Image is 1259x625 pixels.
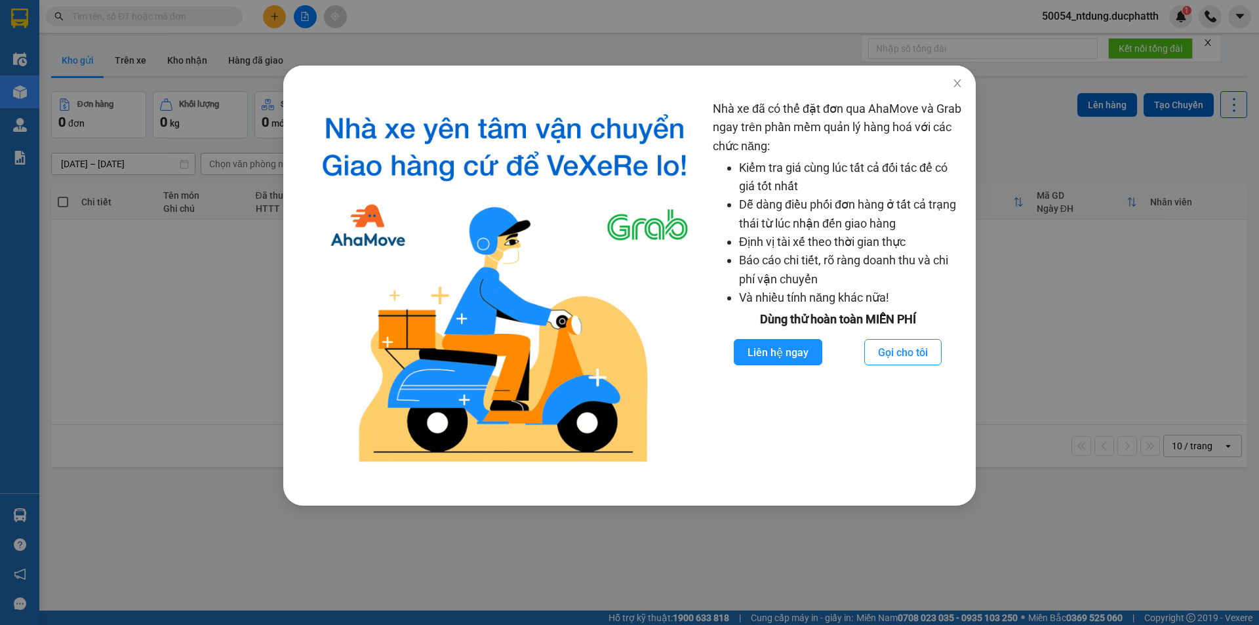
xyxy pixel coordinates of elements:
[739,159,963,196] li: Kiểm tra giá cùng lúc tất cả đối tác để có giá tốt nhất
[734,339,822,365] button: Liên hệ ngay
[739,251,963,289] li: Báo cáo chi tiết, rõ ràng doanh thu và chi phí vận chuyển
[878,344,928,361] span: Gọi cho tôi
[939,66,976,102] button: Close
[748,344,809,361] span: Liên hệ ngay
[739,233,963,251] li: Định vị tài xế theo thời gian thực
[713,310,963,329] div: Dùng thử hoàn toàn MIỄN PHÍ
[713,100,963,473] div: Nhà xe đã có thể đặt đơn qua AhaMove và Grab ngay trên phần mềm quản lý hàng hoá với các chức năng:
[864,339,942,365] button: Gọi cho tôi
[739,195,963,233] li: Dễ dàng điều phối đơn hàng ở tất cả trạng thái từ lúc nhận đến giao hàng
[307,100,702,473] img: logo
[952,78,963,89] span: close
[739,289,963,307] li: Và nhiều tính năng khác nữa!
